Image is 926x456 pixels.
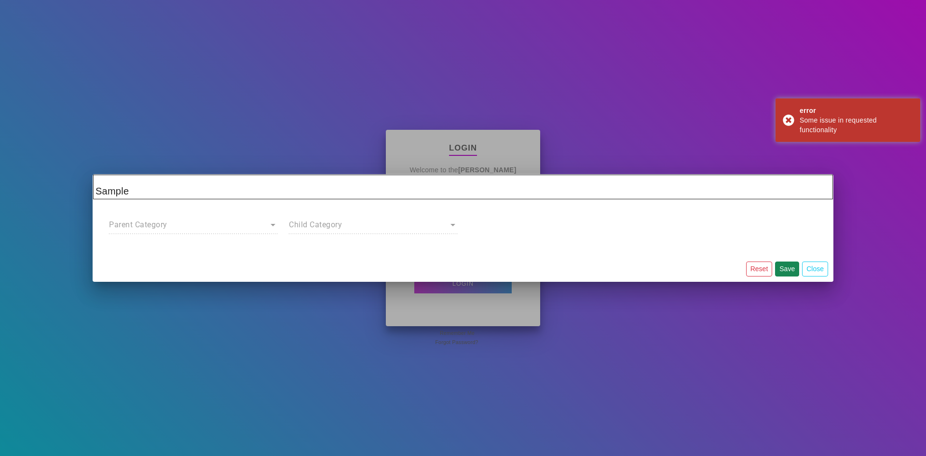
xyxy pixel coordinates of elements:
[800,115,913,135] div: Some issue in requested functionality
[93,175,833,199] h2: Sample
[775,262,799,276] button: Save
[802,262,828,276] button: Close
[746,262,773,276] button: Reset
[800,106,913,115] div: error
